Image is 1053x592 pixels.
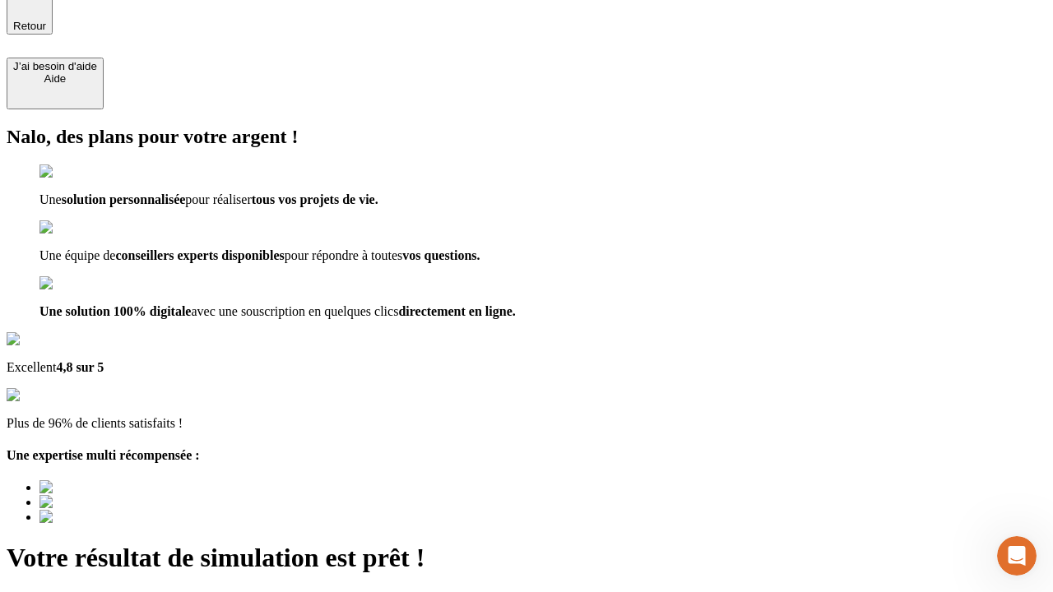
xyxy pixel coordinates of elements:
[39,495,192,510] img: Best savings advice award
[7,126,1046,148] h2: Nalo, des plans pour votre argent !
[997,536,1037,576] iframe: Intercom live chat
[191,304,398,318] span: avec une souscription en quelques clics
[7,58,104,109] button: J’ai besoin d'aideAide
[39,164,110,179] img: checkmark
[62,192,186,206] span: solution personnalisée
[7,388,88,403] img: reviews stars
[7,543,1046,573] h1: Votre résultat de simulation est prêt !
[7,332,102,347] img: Google Review
[56,360,104,374] span: 4,8 sur 5
[13,20,46,32] span: Retour
[39,480,192,495] img: Best savings advice award
[7,360,56,374] span: Excellent
[285,248,403,262] span: pour répondre à toutes
[39,192,62,206] span: Une
[185,192,251,206] span: pour réaliser
[402,248,480,262] span: vos questions.
[39,276,110,291] img: checkmark
[39,220,110,235] img: checkmark
[39,304,191,318] span: Une solution 100% digitale
[115,248,284,262] span: conseillers experts disponibles
[7,416,1046,431] p: Plus de 96% de clients satisfaits !
[7,448,1046,463] h4: Une expertise multi récompensée :
[252,192,378,206] span: tous vos projets de vie.
[13,60,97,72] div: J’ai besoin d'aide
[39,510,192,525] img: Best savings advice award
[398,304,515,318] span: directement en ligne.
[13,72,97,85] div: Aide
[39,248,115,262] span: Une équipe de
